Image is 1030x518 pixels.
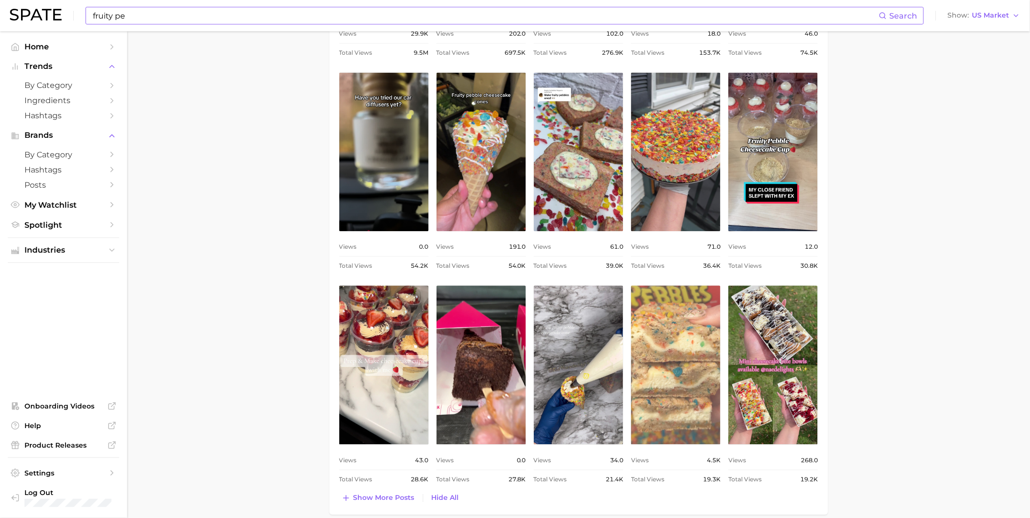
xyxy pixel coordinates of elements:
span: 19.2k [800,474,818,485]
input: Search here for a brand, industry, or ingredient [92,7,879,24]
button: Show more posts [339,491,417,505]
span: Total Views [534,47,567,59]
span: Views [631,454,649,466]
span: My Watchlist [24,200,103,210]
span: Views [437,241,454,253]
span: Views [339,241,357,253]
span: Home [24,42,103,51]
button: ShowUS Market [945,9,1023,22]
span: Product Releases [24,441,103,450]
span: Posts [24,180,103,190]
span: 21.4k [606,474,623,485]
span: Search [890,11,918,21]
span: Hashtags [24,165,103,174]
span: Views [437,454,454,466]
span: Total Views [339,47,373,59]
span: Views [631,28,649,40]
span: Show [948,13,969,18]
span: 46.0 [805,28,818,40]
span: Views [339,454,357,466]
span: 34.0 [610,454,623,466]
span: 39.0k [606,260,623,272]
span: 43.0 [416,454,429,466]
span: 12.0 [805,241,818,253]
a: Home [8,39,119,54]
span: Views [437,28,454,40]
span: by Category [24,150,103,159]
span: Show more posts [353,494,415,502]
a: by Category [8,78,119,93]
span: Total Views [339,260,373,272]
span: Help [24,421,103,430]
span: 4.5k [707,454,721,466]
span: 268.0 [801,454,818,466]
span: Total Views [631,260,664,272]
span: Onboarding Videos [24,402,103,410]
a: Log out. Currently logged in with e-mail pcherdchu@takasago.com. [8,485,119,510]
span: 276.9k [602,47,623,59]
span: Total Views [534,474,567,485]
span: Hashtags [24,111,103,120]
a: Ingredients [8,93,119,108]
a: Help [8,418,119,433]
span: 29.9k [411,28,429,40]
span: Brands [24,131,103,140]
span: Views [728,454,746,466]
span: Views [534,28,551,40]
span: 153.7k [699,47,721,59]
span: Total Views [631,474,664,485]
span: 9.5m [414,47,429,59]
span: Trends [24,62,103,71]
span: Total Views [437,474,470,485]
span: Views [728,28,746,40]
span: by Category [24,81,103,90]
span: 61.0 [610,241,623,253]
a: Hashtags [8,108,119,123]
img: SPATE [10,9,62,21]
span: US Market [972,13,1009,18]
span: Hide All [432,494,459,502]
span: 697.5k [504,47,526,59]
button: Trends [8,59,119,74]
span: Total Views [437,47,470,59]
a: Settings [8,466,119,480]
a: Spotlight [8,217,119,233]
span: 0.0 [517,454,526,466]
span: 202.0 [509,28,526,40]
span: 36.4k [703,260,721,272]
button: Hide All [429,491,461,504]
a: Product Releases [8,438,119,453]
span: 54.0k [508,260,526,272]
span: Total Views [631,47,664,59]
span: 74.5k [800,47,818,59]
span: Total Views [534,260,567,272]
a: Posts [8,177,119,193]
span: Ingredients [24,96,103,105]
span: Log Out [24,488,117,497]
span: 30.8k [800,260,818,272]
button: Industries [8,243,119,258]
span: Total Views [728,260,762,272]
span: 18.0 [707,28,721,40]
span: Settings [24,469,103,477]
span: Views [534,454,551,466]
span: Views [631,241,649,253]
span: Views [339,28,357,40]
span: 191.0 [509,241,526,253]
span: 0.0 [419,241,429,253]
a: My Watchlist [8,197,119,213]
span: Industries [24,246,103,255]
span: 28.6k [411,474,429,485]
a: Onboarding Videos [8,399,119,413]
span: Total Views [728,47,762,59]
span: 102.0 [606,28,623,40]
span: Spotlight [24,220,103,230]
a: Hashtags [8,162,119,177]
span: Total Views [339,474,373,485]
span: Total Views [437,260,470,272]
span: 27.8k [508,474,526,485]
span: Total Views [728,474,762,485]
a: by Category [8,147,119,162]
span: Views [728,241,746,253]
span: 71.0 [707,241,721,253]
